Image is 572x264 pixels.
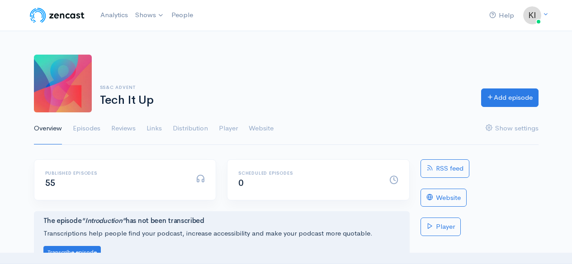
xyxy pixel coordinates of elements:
[97,5,132,25] a: Analytics
[43,217,400,225] h4: The episode has not been transcribed
[219,112,238,145] a: Player
[100,85,470,90] h6: SS&C Advent
[43,246,101,259] button: Transcribe episode
[100,94,470,107] h1: Tech It Up
[486,112,539,145] a: Show settings
[523,6,541,24] img: ...
[147,112,162,145] a: Links
[73,112,100,145] a: Episodes
[238,177,244,189] span: 0
[249,112,274,145] a: Website
[111,112,136,145] a: Reviews
[34,112,62,145] a: Overview
[541,233,563,255] iframe: gist-messenger-bubble-iframe
[481,88,539,107] a: Add episode
[132,5,168,25] a: Shows
[168,5,197,25] a: People
[421,159,469,178] a: RSS feed
[238,171,378,176] h6: Scheduled episodes
[421,189,467,207] a: Website
[421,218,461,236] a: Player
[81,216,126,225] i: "Introduction"
[43,228,400,239] p: Transcriptions help people find your podcast, increase accessibility and make your podcast more q...
[45,177,56,189] span: 55
[43,247,101,256] a: Transcribe episode
[28,6,86,24] img: ZenCast Logo
[173,112,208,145] a: Distribution
[486,6,518,25] a: Help
[45,171,185,176] h6: Published episodes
